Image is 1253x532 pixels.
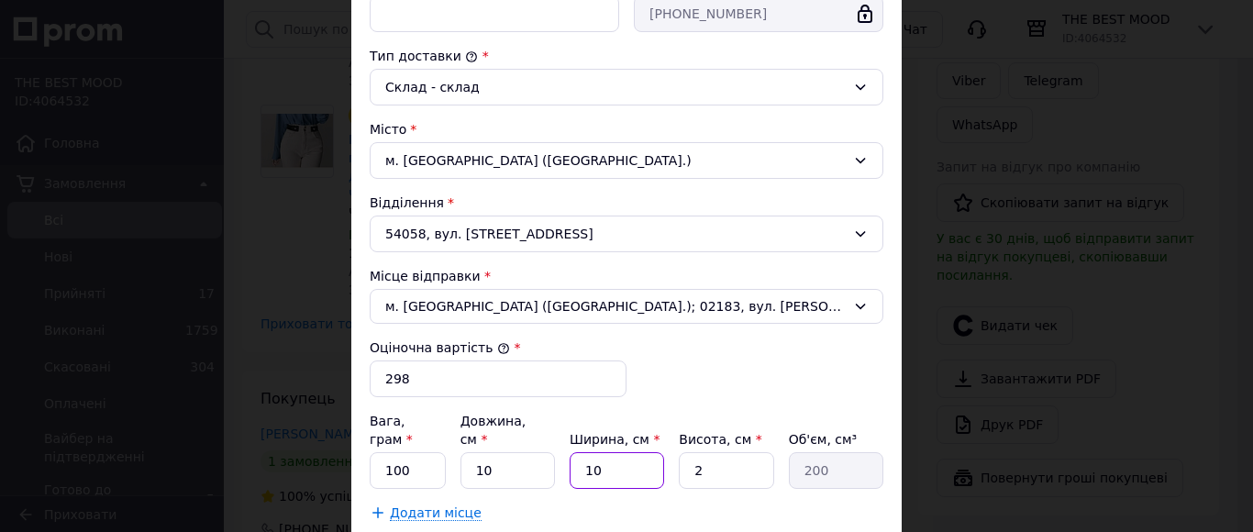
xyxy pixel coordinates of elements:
label: Довжина, см [460,414,527,447]
label: Ширина, см [570,432,660,447]
label: Висота, см [679,432,761,447]
div: Місце відправки [370,267,883,285]
div: Тип доставки [370,47,883,65]
span: м. [GEOGRAPHIC_DATA] ([GEOGRAPHIC_DATA].); 02183, вул. [PERSON_NAME], 15 [385,297,846,316]
div: Об'єм, см³ [789,430,883,449]
div: Місто [370,120,883,139]
div: Відділення [370,194,883,212]
div: м. [GEOGRAPHIC_DATA] ([GEOGRAPHIC_DATA].) [370,142,883,179]
div: Склад - склад [385,77,846,97]
label: Оціночна вартість [370,340,510,355]
div: 54058, вул. [STREET_ADDRESS] [370,216,883,252]
label: Вага, грам [370,414,413,447]
span: Додати місце [390,505,482,521]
